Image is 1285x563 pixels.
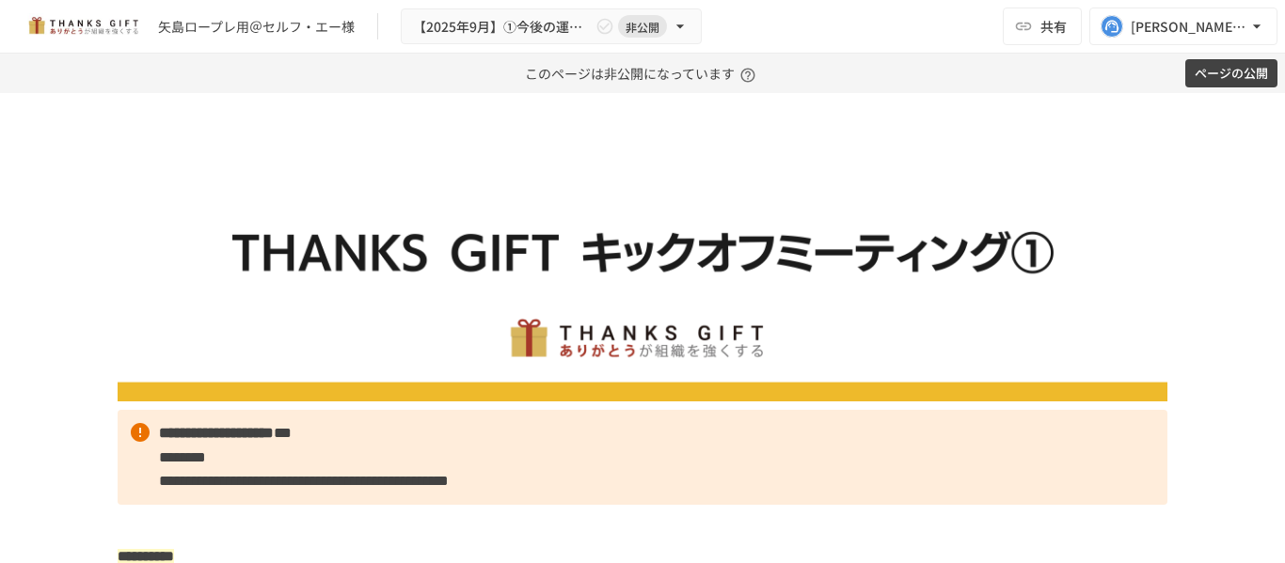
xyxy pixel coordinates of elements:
[158,17,355,37] div: 矢島ロープレ用＠セルフ・エー様
[413,15,592,39] span: 【2025年9月】①今後の運用についてのご案内/THANKS GIFTキックオフMTG
[1131,15,1247,39] div: [PERSON_NAME][EMAIL_ADDRESS][DOMAIN_NAME]
[1040,16,1067,37] span: 共有
[118,139,1167,401] img: G0WxmcJ0THrQxNO0XY7PBNzv3AFOxoYAtgSyvpL7cek
[618,17,667,37] span: 非公開
[1003,8,1082,45] button: 共有
[23,11,143,41] img: mMP1OxWUAhQbsRWCurg7vIHe5HqDpP7qZo7fRoNLXQh
[1089,8,1277,45] button: [PERSON_NAME][EMAIL_ADDRESS][DOMAIN_NAME]
[1185,59,1277,88] button: ページの公開
[525,54,761,93] p: このページは非公開になっています
[401,8,702,45] button: 【2025年9月】①今後の運用についてのご案内/THANKS GIFTキックオフMTG非公開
